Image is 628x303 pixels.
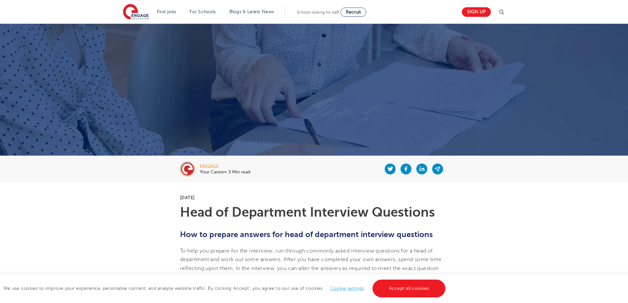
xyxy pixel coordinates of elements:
span: To help you prepare for the interview, run through commonly asked interview questions for a head ... [180,248,441,280]
p: [DATE] [180,195,448,200]
a: Blogs & Latest News [229,9,274,14]
div: engage [200,164,250,169]
span: How to prepare answers for head of department interview questions [180,230,433,239]
img: Engage Education [123,4,149,20]
span: Schools looking for staff [297,10,339,15]
p: Your Career• 3 Min read [200,170,250,174]
span: We use cookies to improve your experience, personalise content, and analyse website traffic. By c... [3,286,447,291]
a: Sign up [462,7,491,17]
a: Cookie settings [330,286,364,291]
h1: Head of Department Interview Questions [180,206,448,219]
a: Find jobs [157,9,176,14]
a: For Schools [190,9,216,14]
span: Recruit [346,10,361,15]
a: Recruit [341,8,366,17]
a: Accept all cookies [373,280,446,297]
